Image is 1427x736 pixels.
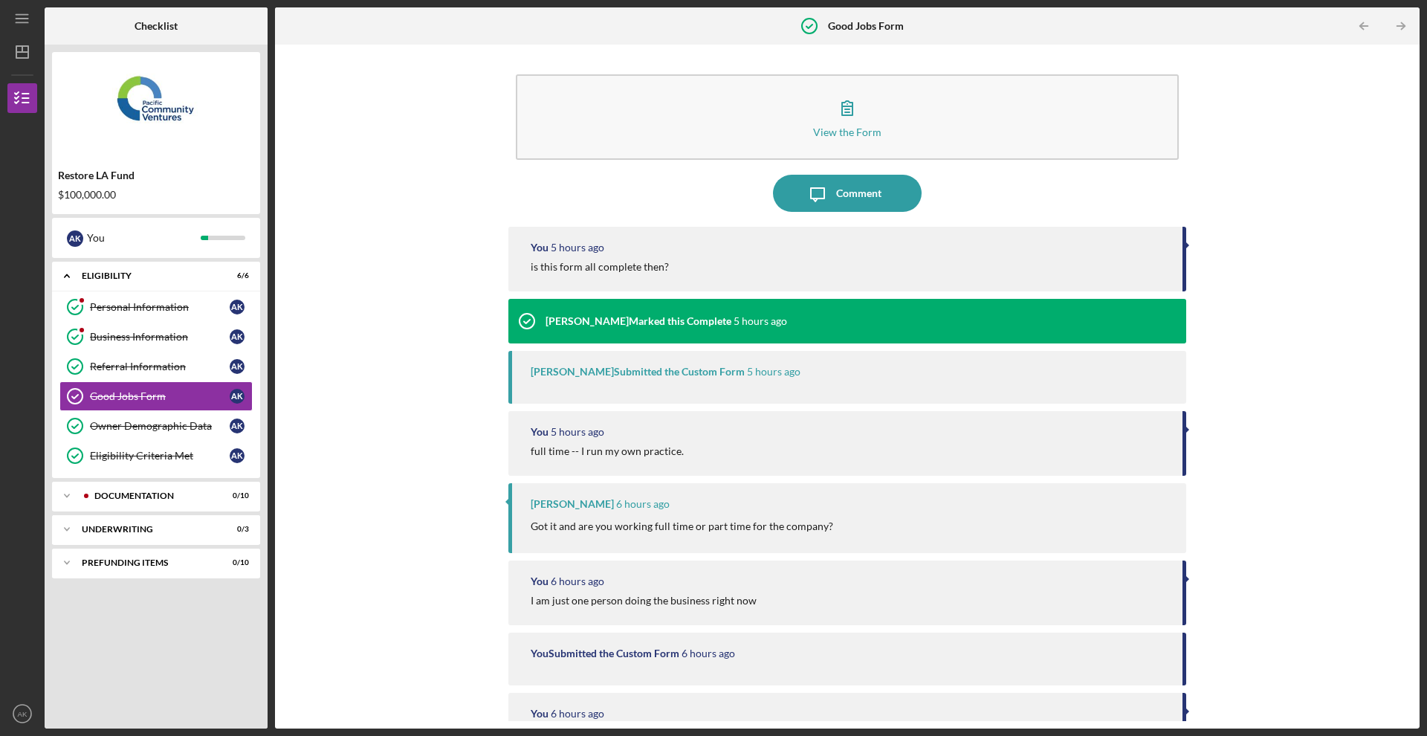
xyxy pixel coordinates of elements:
[94,491,212,500] div: Documentation
[90,420,230,432] div: Owner Demographic Data
[67,230,83,247] div: A K
[531,518,833,535] p: Got it and are you working full time or part time for the company?
[59,292,253,322] a: Personal InformationAK
[773,175,922,212] button: Comment
[551,575,604,587] time: 2025-10-13 19:25
[531,445,684,457] div: full time -- I run my own practice.
[82,558,212,567] div: Prefunding Items
[222,271,249,280] div: 6 / 6
[531,575,549,587] div: You
[616,498,670,510] time: 2025-10-13 19:52
[531,648,679,659] div: You Submitted the Custom Form
[546,315,731,327] div: [PERSON_NAME] Marked this Complete
[58,170,254,181] div: Restore LA Fund
[531,242,549,254] div: You
[230,389,245,404] div: A K
[230,448,245,463] div: A K
[59,411,253,441] a: Owner Demographic DataAK
[222,525,249,534] div: 0 / 3
[813,126,881,138] div: View the Form
[18,710,27,718] text: AK
[82,271,212,280] div: Eligibility
[531,708,549,720] div: You
[551,426,604,438] time: 2025-10-13 20:11
[90,390,230,402] div: Good Jobs Form
[90,301,230,313] div: Personal Information
[682,648,735,659] time: 2025-10-13 19:24
[531,595,757,607] div: I am just one person doing the business right now
[230,419,245,433] div: A K
[90,331,230,343] div: Business Information
[734,315,787,327] time: 2025-10-13 20:11
[551,242,604,254] time: 2025-10-13 20:13
[82,525,212,534] div: Underwriting
[531,498,614,510] div: [PERSON_NAME]
[230,300,245,314] div: A K
[747,366,800,378] time: 2025-10-13 20:11
[516,74,1179,160] button: View the Form
[58,189,254,201] div: $100,000.00
[222,558,249,567] div: 0 / 10
[836,175,881,212] div: Comment
[531,366,745,378] div: [PERSON_NAME] Submitted the Custom Form
[59,441,253,471] a: Eligibility Criteria MetAK
[551,708,604,720] time: 2025-10-13 19:23
[230,359,245,374] div: A K
[59,322,253,352] a: Business InformationAK
[90,361,230,372] div: Referral Information
[135,20,178,32] b: Checklist
[230,329,245,344] div: A K
[828,20,904,32] b: Good Jobs Form
[52,59,260,149] img: Product logo
[59,381,253,411] a: Good Jobs FormAK
[87,225,201,251] div: You
[90,450,230,462] div: Eligibility Criteria Met
[531,426,549,438] div: You
[59,352,253,381] a: Referral InformationAK
[222,491,249,500] div: 0 / 10
[531,261,669,273] div: is this form all complete then?
[7,699,37,729] button: AK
